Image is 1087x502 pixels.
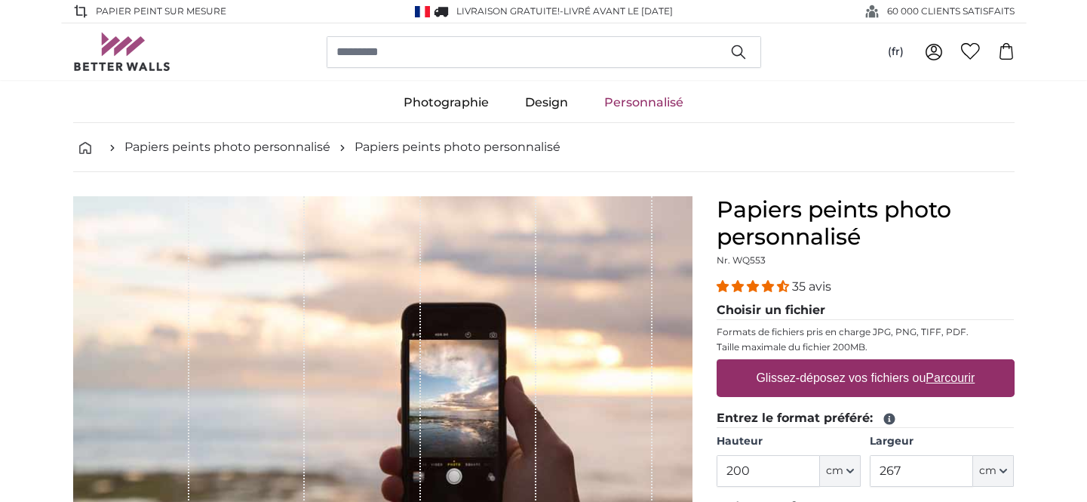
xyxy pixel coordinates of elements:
legend: Entrez le format préféré: [717,409,1015,428]
a: Papiers peints photo personnalisé [124,138,330,156]
label: Largeur [870,434,1014,449]
span: 60 000 CLIENTS SATISFAITS [887,5,1015,18]
h1: Papiers peints photo personnalisé [717,196,1015,251]
img: France [415,6,430,17]
a: Personnalisé [586,83,702,122]
span: 35 avis [792,279,831,294]
span: Nr. WQ553 [717,254,766,266]
span: Livré avant le [DATE] [563,5,673,17]
a: Papiers peints photo personnalisé [355,138,560,156]
p: Taille maximale du fichier 200MB. [717,341,1015,353]
span: - [560,5,673,17]
label: Hauteur [717,434,861,449]
span: Livraison GRATUITE! [456,5,560,17]
p: Formats de fichiers pris en charge JPG, PNG, TIFF, PDF. [717,326,1015,338]
span: Papier peint sur mesure [96,5,226,18]
a: Photographie [385,83,507,122]
a: Design [507,83,586,122]
button: cm [820,455,861,487]
span: cm [979,464,996,479]
img: Betterwalls [73,32,171,71]
legend: Choisir un fichier [717,301,1015,320]
button: (fr) [876,38,916,66]
span: 4.34 stars [717,279,792,294]
nav: breadcrumbs [73,123,1015,172]
button: cm [973,455,1014,487]
span: cm [826,464,843,479]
